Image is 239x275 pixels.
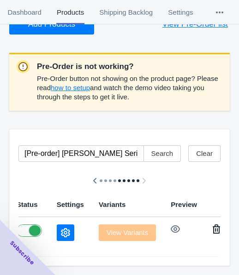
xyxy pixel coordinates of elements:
[9,14,94,34] button: Add Products
[56,0,84,24] span: Products
[168,0,193,24] span: Settings
[151,14,239,34] button: View Pre-Order list
[18,145,144,162] input: Search products in pre-order list
[7,0,42,24] span: Dashboard
[8,239,36,267] span: Subscribe
[87,172,103,189] button: Scroll table left one column
[196,150,213,157] span: Clear
[51,84,90,92] span: how to setup
[188,145,221,162] button: Clear
[37,61,222,72] p: Pre-Order is not working?
[99,0,153,24] span: Shipping Backlog
[57,201,84,208] span: Settings
[37,74,218,101] span: Pre-Order button not showing on the product page? Please read and watch the demo video taking you...
[151,150,173,157] span: Search
[162,20,228,29] span: View Pre-Order list
[201,0,239,24] button: More tabs
[17,201,38,208] span: Status
[28,20,75,29] span: Add Products
[143,145,181,162] button: Search
[171,201,197,208] span: Preview
[99,201,125,208] span: Variants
